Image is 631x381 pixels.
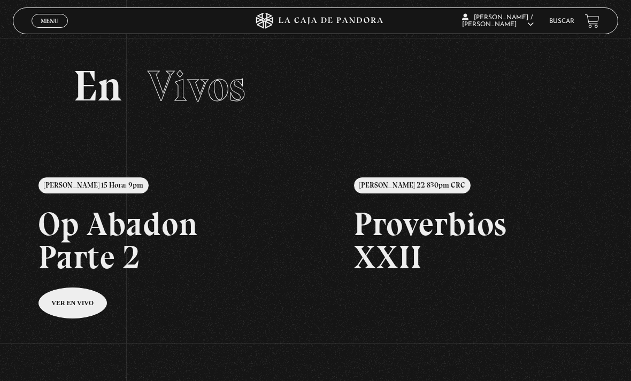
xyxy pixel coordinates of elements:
[549,18,574,25] a: Buscar
[41,18,58,24] span: Menu
[148,60,245,112] span: Vivos
[585,14,599,28] a: View your shopping cart
[462,14,534,28] span: [PERSON_NAME] / [PERSON_NAME]
[37,27,63,34] span: Cerrar
[73,65,558,107] h2: En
